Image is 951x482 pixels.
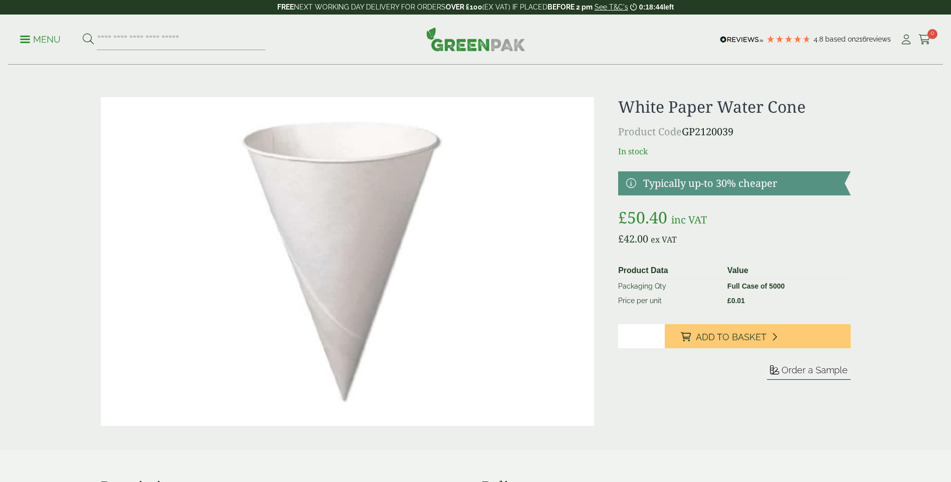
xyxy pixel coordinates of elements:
span: inc VAT [671,213,707,226]
span: 0 [927,29,937,39]
strong: Full Case of 5000 [727,282,785,290]
strong: FREE [277,3,294,11]
a: See T&C's [595,3,628,11]
span: Add to Basket [696,332,767,343]
p: In stock [618,145,850,157]
div: 4.79 Stars [766,35,811,44]
span: ex VAT [651,234,677,245]
span: 4.8 [814,35,825,43]
span: Order a Sample [782,365,848,375]
img: REVIEWS.io [720,36,764,43]
button: Order a Sample [767,364,851,380]
th: Product Data [614,263,723,279]
bdi: 0.01 [727,297,745,305]
span: left [663,3,674,11]
span: £ [618,232,624,246]
h1: White Paper Water Cone [618,97,850,116]
td: Packaging Qty [614,279,723,294]
strong: OVER £100 [446,3,482,11]
span: Product Code [618,125,682,138]
span: 216 [856,35,866,43]
span: 0:18:44 [639,3,663,11]
span: reviews [866,35,891,43]
p: GP2120039 [618,124,850,139]
a: 0 [918,32,931,47]
a: Menu [20,34,61,44]
bdi: 42.00 [618,232,648,246]
span: £ [727,297,731,305]
button: Add to Basket [665,324,851,348]
i: Cart [918,35,931,45]
img: GreenPak Supplies [426,27,525,51]
img: 2120039 White Paper Water Cone 4oz [101,97,595,426]
td: Price per unit [614,294,723,308]
span: Based on [825,35,856,43]
strong: BEFORE 2 pm [547,3,593,11]
i: My Account [900,35,912,45]
p: Menu [20,34,61,46]
th: Value [723,263,847,279]
span: £ [618,206,627,228]
bdi: 50.40 [618,206,667,228]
